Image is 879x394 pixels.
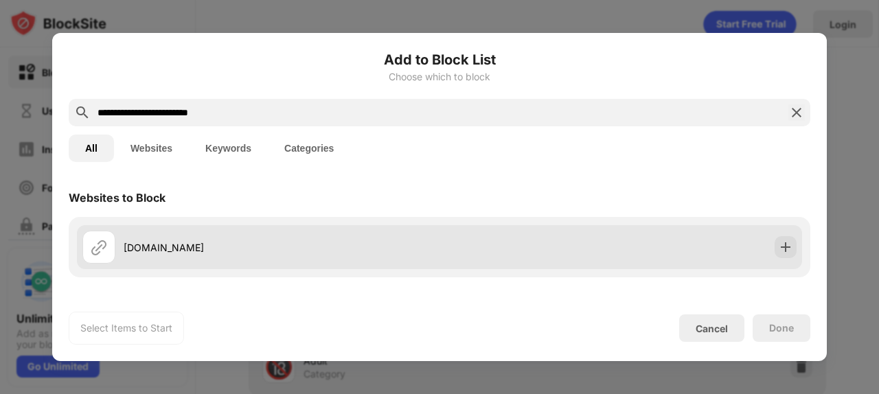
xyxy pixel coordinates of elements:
[696,323,728,334] div: Cancel
[124,240,439,255] div: [DOMAIN_NAME]
[114,135,189,162] button: Websites
[788,104,805,121] img: search-close
[74,104,91,121] img: search.svg
[91,239,107,255] img: url.svg
[69,71,810,82] div: Choose which to block
[80,321,172,335] div: Select Items to Start
[69,191,165,205] div: Websites to Block
[69,135,114,162] button: All
[268,135,350,162] button: Categories
[189,135,268,162] button: Keywords
[769,323,794,334] div: Done
[69,49,810,70] h6: Add to Block List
